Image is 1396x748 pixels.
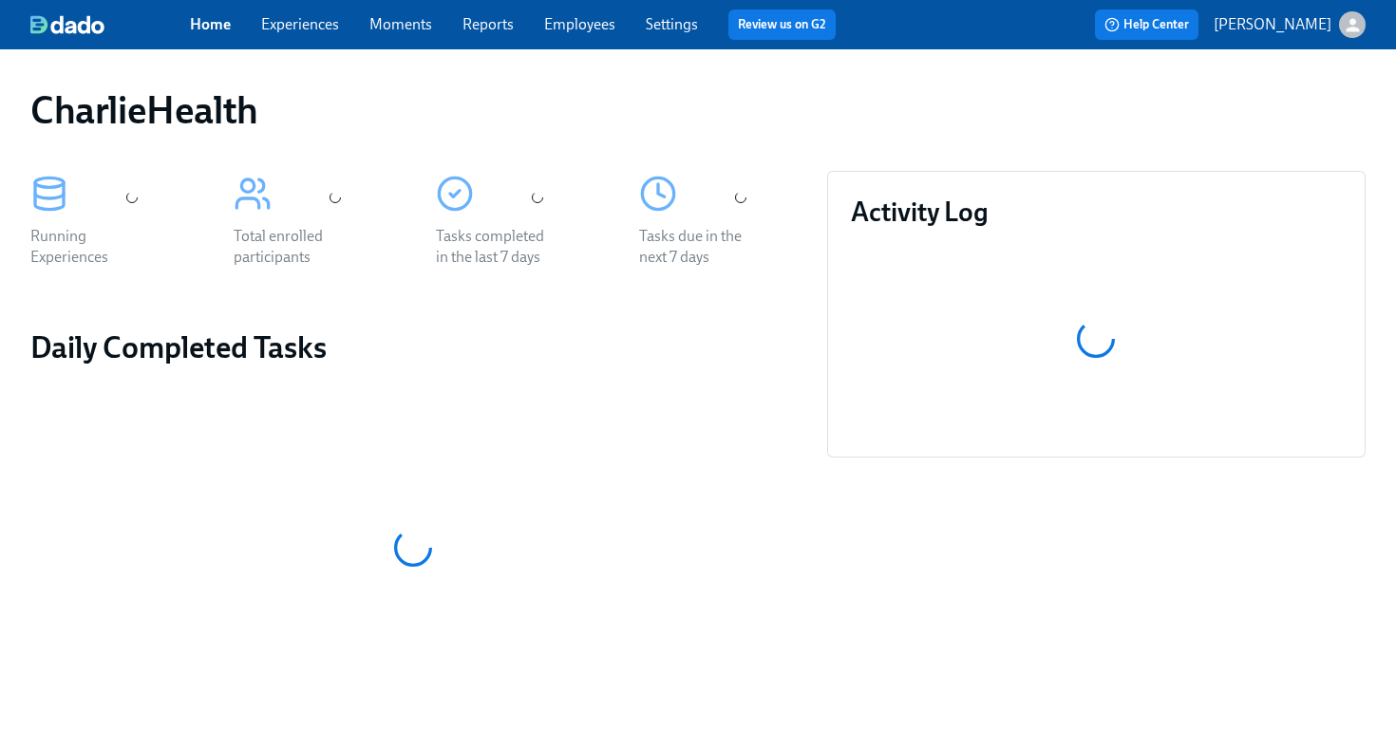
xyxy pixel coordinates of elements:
[544,15,615,33] a: Employees
[1095,9,1198,40] button: Help Center
[462,15,514,33] a: Reports
[30,87,258,133] h1: CharlieHealth
[1214,11,1366,38] button: [PERSON_NAME]
[369,15,432,33] a: Moments
[30,226,152,268] div: Running Experiences
[639,226,761,268] div: Tasks due in the next 7 days
[30,15,190,34] a: dado
[646,15,698,33] a: Settings
[261,15,339,33] a: Experiences
[190,15,231,33] a: Home
[436,226,557,268] div: Tasks completed in the last 7 days
[851,195,1342,229] h3: Activity Log
[30,328,797,366] h2: Daily Completed Tasks
[1104,15,1189,34] span: Help Center
[234,226,355,268] div: Total enrolled participants
[1214,14,1331,35] p: [PERSON_NAME]
[728,9,836,40] button: Review us on G2
[738,15,826,34] a: Review us on G2
[30,15,104,34] img: dado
